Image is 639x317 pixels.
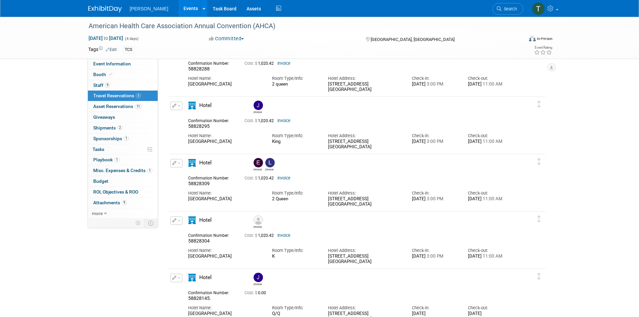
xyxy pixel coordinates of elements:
div: Lee-Ann Arner [254,225,262,228]
div: Josh Stuedeman [252,101,264,114]
a: Travel Reservations8 [88,91,158,101]
span: Attachments [93,200,127,205]
i: Hotel [188,159,196,167]
i: Click and drag to move item [537,101,541,108]
span: more [92,211,103,216]
a: Edit [106,47,117,52]
a: more [88,208,158,219]
div: Check-out: [468,305,514,311]
span: 0.00 [245,290,269,295]
i: Hotel [188,216,196,224]
div: Hotel Name: [188,305,262,311]
span: 1,020.42 [245,118,276,123]
div: American Health Care Association Annual Convention (AHCA) [86,20,513,32]
span: Playbook [93,157,119,162]
div: Check-in: [412,248,458,254]
a: Booth [88,69,158,80]
a: Shipments2 [88,123,158,133]
div: Room Type/Info: [272,133,318,139]
span: [PERSON_NAME] [130,6,168,11]
div: [GEOGRAPHIC_DATA] [188,311,262,317]
span: Giveaways [93,114,115,120]
span: 1,020.42 [245,61,276,66]
div: Confirmation Number: [188,231,234,238]
div: [DATE] [468,254,514,259]
td: Tags [88,46,117,54]
div: Hotel Address: [328,75,402,82]
i: Click and drag to move item [537,216,541,222]
span: 58828288 [188,66,210,71]
div: Lee-Ann Arner [252,215,264,228]
div: King [272,139,318,144]
a: Sponsorships1 [88,134,158,144]
span: Hotel [199,217,212,223]
div: TCS [123,46,134,53]
img: Lee-Ann Arner [254,215,263,225]
img: Emily Foreman [254,158,263,167]
div: [DATE] [412,311,458,317]
span: 58828309 [188,181,210,186]
div: [GEOGRAPHIC_DATA] [188,254,262,259]
span: 58828304 [188,238,210,244]
div: Room Type/Info: [272,305,318,311]
span: Cost: $ [245,233,258,238]
div: Event Format [484,35,553,45]
button: Committed [207,35,247,42]
a: Playbook1 [88,155,158,165]
div: Check-out: [468,248,514,254]
div: Check-in: [412,190,458,196]
img: Lorrel Filliater [265,158,275,167]
div: Josh Stuedeman [254,110,262,114]
span: Event Information [93,61,131,66]
div: [GEOGRAPHIC_DATA] [188,139,262,145]
a: Misc. Expenses & Credits1 [88,165,158,176]
a: Asset Reservations11 [88,101,158,112]
div: Confirmation Number: [188,288,234,296]
span: 3:00 PM [426,196,443,201]
a: Search [492,3,523,15]
div: Check-out: [468,190,514,196]
div: Hotel Address: [328,133,402,139]
i: Hotel [188,274,196,281]
span: 8 [136,93,141,98]
td: Personalize Event Tab Strip [132,219,144,227]
span: 3:00 PM [426,82,443,87]
span: 11:00 AM [482,196,502,201]
span: Budget [93,178,108,184]
div: Q/Q [272,311,318,316]
span: Sponsorships [93,136,129,141]
span: 1 [147,168,152,173]
img: Jeff Freese [254,273,263,282]
span: Asset Reservations [93,104,142,109]
div: Jeff Freese [254,282,262,286]
span: Hotel [199,160,212,166]
span: 2 [117,125,122,130]
span: Shipments [93,125,122,130]
span: [GEOGRAPHIC_DATA], [GEOGRAPHIC_DATA] [371,37,455,42]
span: [DATE] [DATE] [88,35,123,41]
span: ROI, Objectives & ROO [93,189,138,195]
a: Invoice [277,118,290,123]
img: ExhibitDay [88,6,122,12]
div: Hotel Address: [328,305,402,311]
div: Lorrel Filliater [264,158,275,171]
span: Cost: $ [245,61,258,66]
div: Room Type/Info: [272,248,318,254]
div: Confirmation Number: [188,174,234,181]
div: Emily Foreman [252,158,264,171]
div: [DATE] [468,311,514,317]
div: Lorrel Filliater [265,167,274,171]
div: [DATE] [468,139,514,145]
span: Cost: $ [245,118,258,123]
div: Emily Foreman [254,167,262,171]
span: 1 [124,136,129,141]
div: Check-out: [468,75,514,82]
div: [GEOGRAPHIC_DATA] [188,196,262,202]
span: 58828295 [188,123,210,129]
a: Staff9 [88,80,158,91]
span: Cost: $ [245,176,258,180]
span: 1,020.42 [245,176,276,180]
div: [STREET_ADDRESS] [GEOGRAPHIC_DATA] [328,139,402,150]
div: Hotel Name: [188,248,262,254]
i: Click and drag to move item [537,273,541,280]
